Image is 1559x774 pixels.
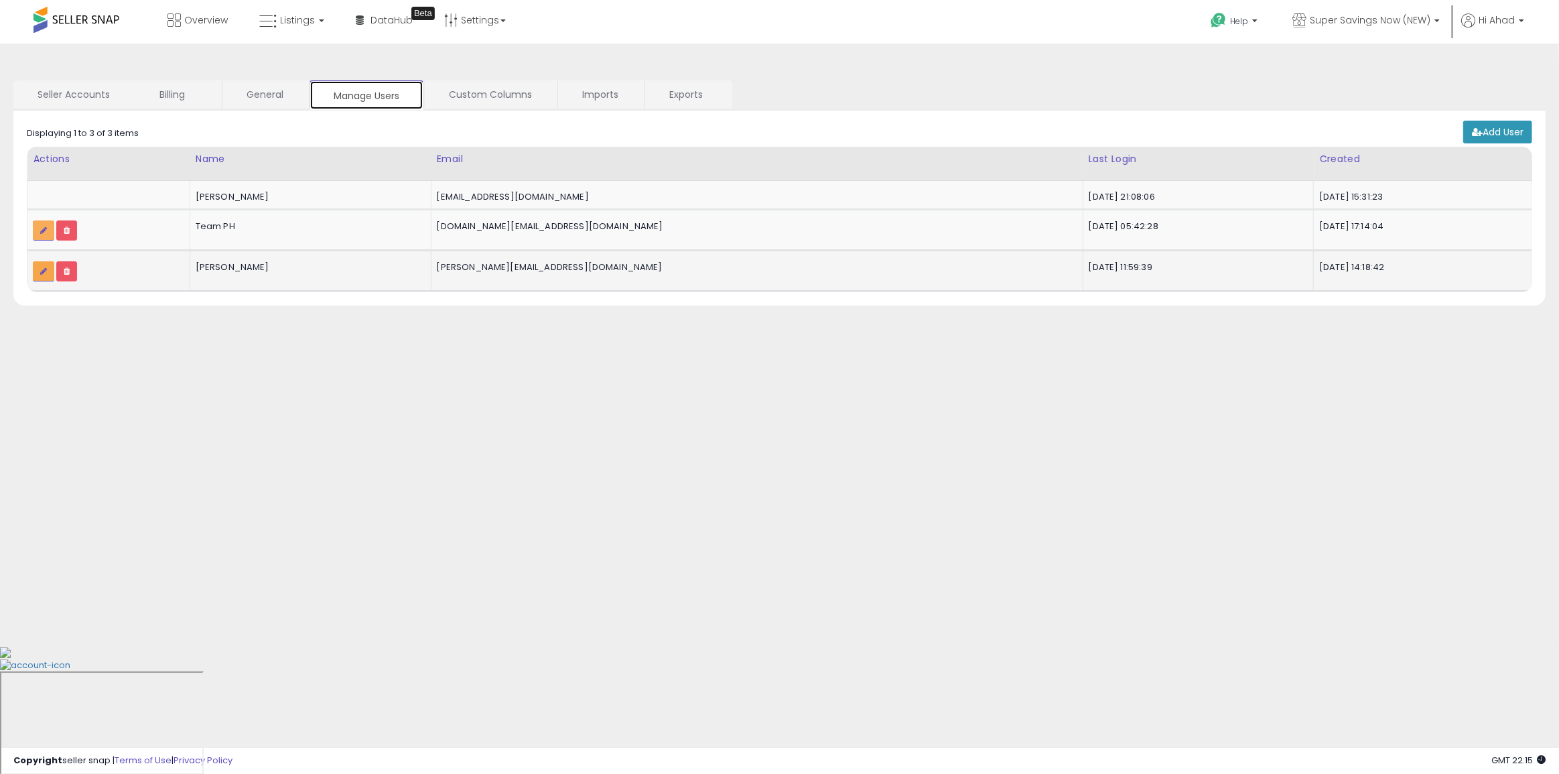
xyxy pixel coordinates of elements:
[222,80,308,109] a: General
[196,191,421,203] div: [PERSON_NAME]
[310,80,423,110] a: Manage Users
[437,220,1073,233] div: [DOMAIN_NAME][EMAIL_ADDRESS][DOMAIN_NAME]
[1319,152,1526,166] div: Created
[135,80,220,109] a: Billing
[196,152,425,166] div: Name
[196,220,421,233] div: Team PH
[558,80,643,109] a: Imports
[1210,12,1227,29] i: Get Help
[411,7,435,20] div: Tooltip anchor
[1319,191,1521,203] div: [DATE] 15:31:23
[1463,121,1532,143] a: Add User
[1479,13,1515,27] span: Hi Ahad
[645,80,731,109] a: Exports
[1089,152,1308,166] div: Last Login
[425,80,556,109] a: Custom Columns
[13,80,134,109] a: Seller Accounts
[1089,191,1304,203] div: [DATE] 21:08:06
[1089,220,1304,233] div: [DATE] 05:42:28
[1461,13,1524,44] a: Hi Ahad
[437,191,1073,203] div: [EMAIL_ADDRESS][DOMAIN_NAME]
[27,127,139,140] div: Displaying 1 to 3 of 3 items
[1310,13,1430,27] span: Super Savings Now (NEW)
[1200,2,1271,44] a: Help
[33,152,184,166] div: Actions
[437,152,1077,166] div: Email
[370,13,413,27] span: DataHub
[1089,261,1304,273] div: [DATE] 11:59:39
[1319,220,1521,233] div: [DATE] 17:14:04
[184,13,228,27] span: Overview
[1319,261,1521,273] div: [DATE] 14:18:42
[1230,15,1248,27] span: Help
[437,261,1073,273] div: [PERSON_NAME][EMAIL_ADDRESS][DOMAIN_NAME]
[280,13,315,27] span: Listings
[196,261,421,273] div: [PERSON_NAME]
